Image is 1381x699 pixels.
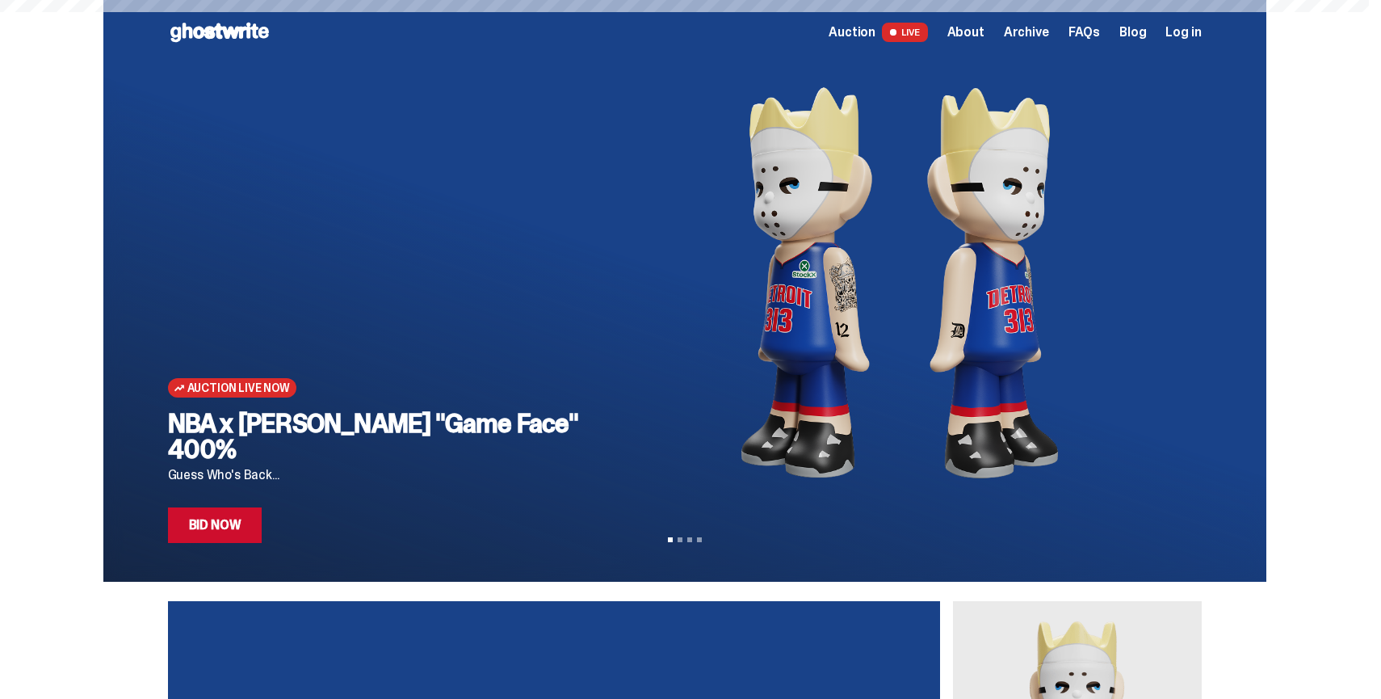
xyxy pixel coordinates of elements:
[687,537,692,542] button: View slide 3
[829,23,927,42] a: Auction LIVE
[1165,26,1201,39] a: Log in
[168,469,598,482] p: Guess Who's Back...
[678,537,682,542] button: View slide 2
[624,65,1176,501] img: NBA x Eminem "Game Face" 400%
[187,381,290,394] span: Auction Live Now
[168,507,262,543] a: Bid Now
[168,411,598,462] h2: NBA x [PERSON_NAME] "Game Face" 400%
[668,537,673,542] button: View slide 1
[1119,26,1146,39] a: Blog
[1068,26,1100,39] a: FAQs
[882,23,928,42] span: LIVE
[947,26,984,39] a: About
[829,26,875,39] span: Auction
[1004,26,1049,39] a: Archive
[697,537,702,542] button: View slide 4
